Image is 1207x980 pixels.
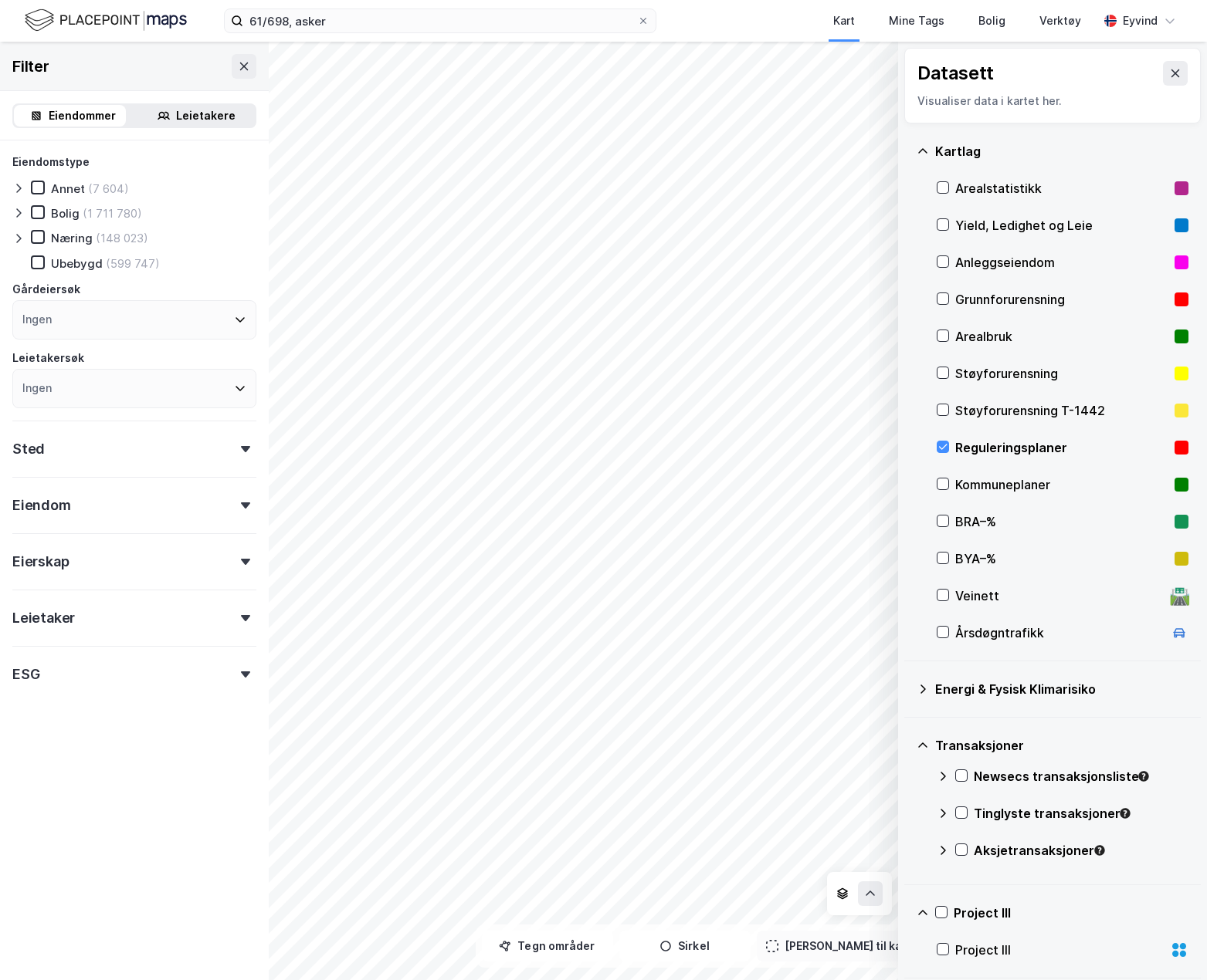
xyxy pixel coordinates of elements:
[243,9,637,32] input: Søk på adresse, matrikkel, gårdeiere, leietakere eller personer
[51,256,103,271] div: Ubebygd
[482,931,613,961] button: Tegn områder
[12,609,75,627] div: Leietaker
[955,253,1168,272] div: Anleggseiendom
[1039,12,1081,30] div: Verktøy
[1118,806,1132,820] div: Tooltip anchor
[955,216,1168,235] div: Yield, Ledighet og Leie
[619,931,751,961] button: Sirkel
[917,92,1188,110] div: Visualiser data i kartet her.
[12,553,69,571] div: Eierskap
[889,12,944,30] div: Mine Tags
[176,106,236,125] div: Leietakere
[51,206,80,221] div: Bolig
[25,7,187,34] img: logo.f888ab2527a4732fd821a326f86c7f29.svg
[12,665,39,684] div: ESG
[955,512,1168,531] div: BRA–%
[83,206,142,221] div: (1 711 780)
[785,937,948,955] div: [PERSON_NAME] til kartutsnitt
[935,736,1188,755] div: Transaksjoner
[955,941,1164,959] div: Project III
[96,231,148,245] div: (148 023)
[955,364,1168,383] div: Støyforurensning
[12,440,45,458] div: Sted
[51,181,85,196] div: Annet
[974,841,1188,860] div: Aksjetransaksjoner
[954,904,1188,922] div: Project III
[12,54,49,79] div: Filter
[1169,586,1190,606] div: 🛣️
[978,12,1005,30] div: Bolig
[1130,906,1207,980] iframe: Chat Widget
[22,379,52,397] div: Ingen
[1123,12,1158,30] div: Eyvind
[88,181,129,196] div: (7 604)
[917,61,994,86] div: Datasett
[51,231,93,245] div: Næring
[12,153,90,171] div: Eiendomstype
[833,12,855,30] div: Kart
[974,767,1188,786] div: Newsecs transaksjonsliste
[106,256,160,271] div: (599 747)
[955,438,1168,457] div: Reguleringsplaner
[955,327,1168,346] div: Arealbruk
[12,280,80,299] div: Gårdeiersøk
[49,106,116,125] div: Eiendommer
[1093,843,1107,857] div: Tooltip anchor
[955,586,1164,605] div: Veinett
[12,349,84,367] div: Leietakersøk
[12,496,71,515] div: Eiendom
[1130,906,1207,980] div: Kontrollprogram for chat
[935,142,1188,161] div: Kartlag
[22,310,52,329] div: Ingen
[955,549,1168,568] div: BYA–%
[955,623,1164,642] div: Årsdøgntrafikk
[955,290,1168,309] div: Grunnforurensning
[955,401,1168,420] div: Støyforurensning T-1442
[974,804,1188,823] div: Tinglyste transaksjoner
[935,680,1188,698] div: Energi & Fysisk Klimarisiko
[955,179,1168,198] div: Arealstatistikk
[955,475,1168,494] div: Kommuneplaner
[1137,769,1151,783] div: Tooltip anchor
